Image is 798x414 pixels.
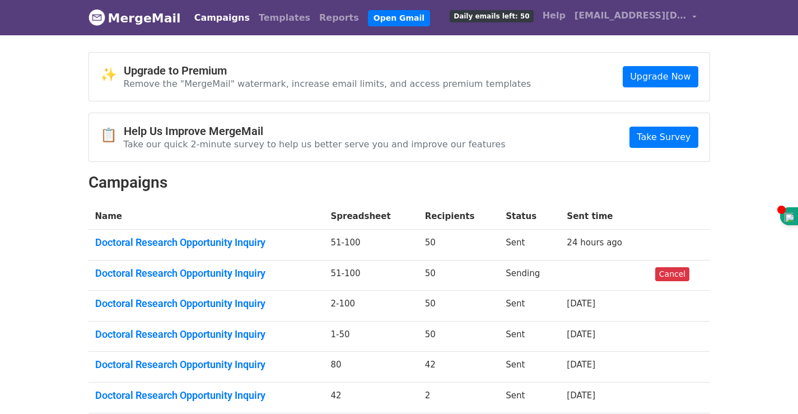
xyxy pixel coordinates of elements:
[629,127,698,148] a: Take Survey
[567,390,595,401] a: [DATE]
[499,260,560,291] td: Sending
[124,124,506,138] h4: Help Us Improve MergeMail
[560,203,648,230] th: Sent time
[190,7,254,29] a: Campaigns
[450,10,533,22] span: Daily emails left: 50
[418,260,500,291] td: 50
[418,291,500,322] td: 50
[324,230,418,261] td: 51-100
[567,360,595,370] a: [DATE]
[499,230,560,261] td: Sent
[124,64,531,77] h4: Upgrade to Premium
[368,10,430,26] a: Open Gmail
[324,352,418,383] td: 80
[254,7,315,29] a: Templates
[100,127,124,143] span: 📋
[315,7,363,29] a: Reports
[95,267,318,280] a: Doctoral Research Opportunity Inquiry
[88,203,324,230] th: Name
[124,138,506,150] p: Take our quick 2-minute survey to help us better serve you and improve our features
[324,260,418,291] td: 51-100
[88,173,710,192] h2: Campaigns
[499,352,560,383] td: Sent
[567,329,595,339] a: [DATE]
[655,267,689,281] a: Cancel
[95,297,318,310] a: Doctoral Research Opportunity Inquiry
[88,9,105,26] img: MergeMail logo
[95,359,318,371] a: Doctoral Research Opportunity Inquiry
[499,321,560,352] td: Sent
[499,383,560,413] td: Sent
[570,4,701,31] a: [EMAIL_ADDRESS][DOMAIN_NAME]
[575,9,687,22] span: [EMAIL_ADDRESS][DOMAIN_NAME]
[445,4,538,27] a: Daily emails left: 50
[324,321,418,352] td: 1-50
[499,291,560,322] td: Sent
[95,236,318,249] a: Doctoral Research Opportunity Inquiry
[418,352,500,383] td: 42
[95,389,318,402] a: Doctoral Research Opportunity Inquiry
[418,383,500,413] td: 2
[418,230,500,261] td: 50
[567,299,595,309] a: [DATE]
[499,203,560,230] th: Status
[418,321,500,352] td: 50
[567,238,622,248] a: 24 hours ago
[100,67,124,83] span: ✨
[324,203,418,230] th: Spreadsheet
[324,291,418,322] td: 2-100
[418,203,500,230] th: Recipients
[538,4,570,27] a: Help
[324,383,418,413] td: 42
[124,78,531,90] p: Remove the "MergeMail" watermark, increase email limits, and access premium templates
[88,6,181,30] a: MergeMail
[623,66,698,87] a: Upgrade Now
[95,328,318,341] a: Doctoral Research Opportunity Inquiry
